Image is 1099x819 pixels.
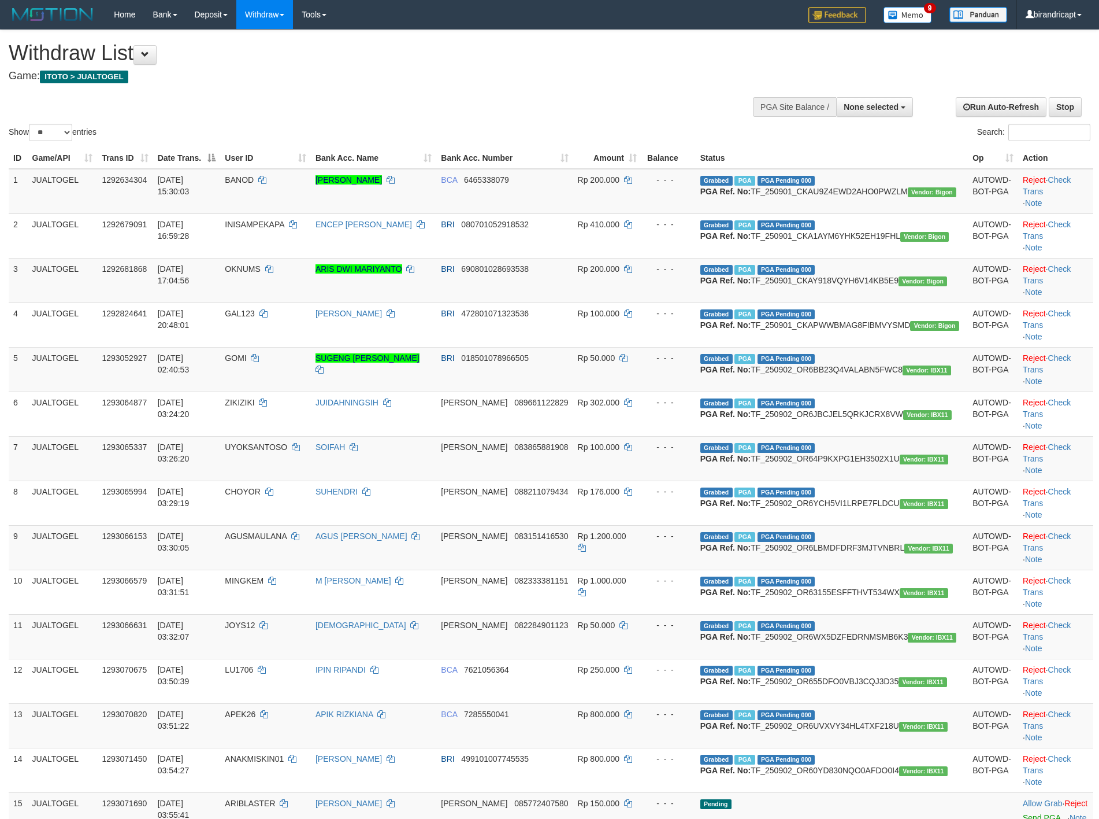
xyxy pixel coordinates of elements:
[9,6,96,23] img: MOTION_logo.png
[102,398,147,407] span: 1293064877
[1023,309,1071,330] a: Check Trans
[102,309,147,318] span: 1292824641
[646,664,691,676] div: - - -
[700,276,751,285] b: PGA Ref. No:
[700,176,733,186] span: Grabbed
[734,220,755,230] span: Marked by biranggota2
[28,570,98,614] td: JUALTOGEL
[1025,510,1042,519] a: Note
[968,481,1018,525] td: AUTOWD-BOT-PGA
[734,666,755,676] span: Marked by biranggota2
[441,264,454,274] span: BRI
[1018,481,1093,525] td: · ·
[956,97,1046,117] a: Run Auto-Refresh
[1023,665,1071,686] a: Check Trans
[696,147,968,169] th: Status
[28,481,98,525] td: JUALTOGEL
[700,309,733,319] span: Grabbed
[1023,487,1046,496] a: Reject
[734,354,755,364] span: Marked by biranggota2
[225,532,287,541] span: AGUSMAULANA
[1023,442,1071,463] a: Check Trans
[758,532,815,542] span: PGA Pending
[441,621,507,630] span: [PERSON_NAME]
[441,309,454,318] span: BRI
[441,532,507,541] span: [PERSON_NAME]
[578,264,619,274] span: Rp 200.000
[158,175,190,196] span: [DATE] 15:30:03
[700,231,751,241] b: PGA Ref. No:
[1025,243,1042,252] a: Note
[696,213,968,258] td: TF_250901_CKA1AYM6YHK52EH19FHL
[1023,487,1071,508] a: Check Trans
[441,175,457,185] span: BCA
[1023,576,1046,585] a: Reject
[9,147,28,169] th: ID
[758,577,815,586] span: PGA Pending
[461,264,529,274] span: Copy 690801028693538 to clipboard
[908,633,956,643] span: Vendor URL: https://order6.1velocity.biz
[753,97,836,117] div: PGA Site Balance /
[102,442,147,452] span: 1293065337
[758,220,815,230] span: PGA Pending
[808,7,866,23] img: Feedback.jpg
[696,703,968,748] td: TF_250902_OR6UVXVY34HL4TXF218U
[968,436,1018,481] td: AUTOWD-BOT-PGA
[225,487,260,496] span: CHOYOR
[844,102,898,112] span: None selected
[1023,175,1046,185] a: Reject
[836,97,913,117] button: None selected
[1023,754,1071,775] a: Check Trans
[1018,169,1093,214] td: · ·
[758,354,815,364] span: PGA Pending
[900,455,948,464] span: Vendor URL: https://order6.1velocity.biz
[646,352,691,364] div: - - -
[696,525,968,570] td: TF_250902_OR6LBMDFDRF3MJTVNBRL
[102,487,147,496] span: 1293065994
[315,665,366,674] a: IPIN RIPANDI
[968,213,1018,258] td: AUTOWD-BOT-PGA
[158,264,190,285] span: [DATE] 17:04:56
[578,175,619,185] span: Rp 200.000
[898,276,947,286] span: Vendor URL: https://checkout31.1velocity.biz
[1023,532,1071,552] a: Check Trans
[514,442,568,452] span: Copy 083865881908 to clipboard
[758,621,815,631] span: PGA Pending
[153,147,221,169] th: Date Trans.: activate to sort column descending
[924,3,936,13] span: 9
[700,320,751,330] b: PGA Ref. No:
[102,175,147,185] span: 1292634304
[734,532,755,542] span: Marked by biranggota1
[1018,213,1093,258] td: · ·
[441,576,507,585] span: [PERSON_NAME]
[700,265,733,275] span: Grabbed
[646,219,691,230] div: - - -
[1023,576,1071,597] a: Check Trans
[734,577,755,586] span: Marked by biranggota1
[1018,525,1093,570] td: · ·
[28,436,98,481] td: JUALTOGEL
[441,398,507,407] span: [PERSON_NAME]
[968,659,1018,703] td: AUTOWD-BOT-PGA
[700,621,733,631] span: Grabbed
[900,588,948,598] span: Vendor URL: https://order6.1velocity.biz
[1025,733,1042,742] a: Note
[315,710,373,719] a: APIK RIZKIANA
[28,213,98,258] td: JUALTOGEL
[315,220,412,229] a: ENCEP [PERSON_NAME]
[578,398,619,407] span: Rp 302.000
[315,799,382,808] a: [PERSON_NAME]
[700,399,733,408] span: Grabbed
[734,399,755,408] span: Marked by biranggota1
[9,481,28,525] td: 8
[1018,258,1093,302] td: · ·
[908,187,956,197] span: Vendor URL: https://checkout31.1velocity.biz
[158,576,190,597] span: [DATE] 03:31:51
[578,576,626,585] span: Rp 1.000.000
[315,487,358,496] a: SUHENDRI
[1025,377,1042,386] a: Note
[28,525,98,570] td: JUALTOGEL
[461,309,529,318] span: Copy 472801071323536 to clipboard
[1018,614,1093,659] td: · ·
[898,677,947,687] span: Vendor URL: https://order6.1velocity.biz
